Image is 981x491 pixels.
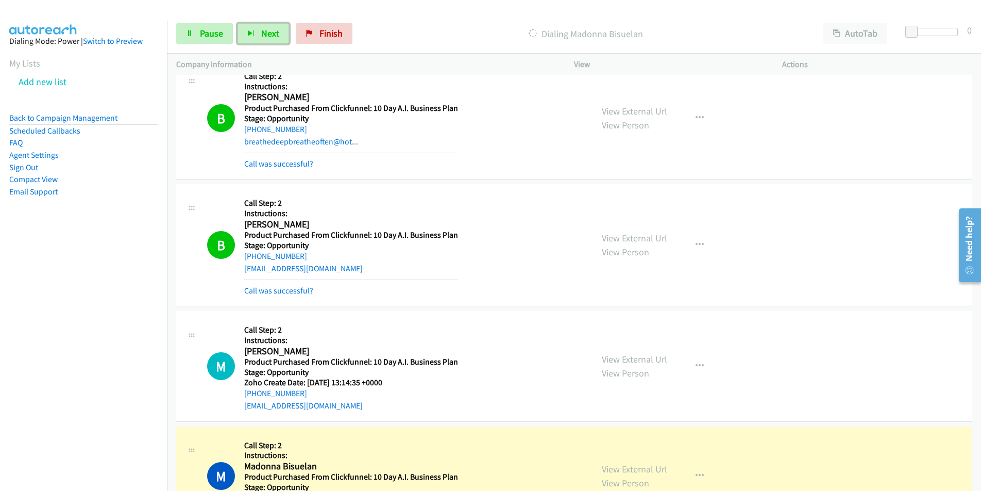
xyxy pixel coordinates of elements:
[9,35,158,47] div: Dialing Mode: Power |
[207,104,235,132] h1: B
[238,23,289,44] button: Next
[9,162,38,172] a: Sign Out
[9,187,58,197] a: Email Support
[244,251,307,261] a: [PHONE_NUMBER]
[602,353,667,365] a: View External Url
[244,472,458,482] h5: Product Purchased From Clickfunnel: 10 Day A.I. Business Plan
[244,198,458,208] h5: Call Step: 2
[244,71,458,81] h5: Call Step: 2
[9,174,58,184] a: Compact View
[244,113,458,124] h5: Stage: Opportunity
[244,388,307,398] a: [PHONE_NUMBER]
[9,150,59,160] a: Agent Settings
[602,477,649,489] a: View Person
[951,204,981,286] iframe: Resource Center
[176,23,233,44] a: Pause
[244,357,458,367] h5: Product Purchased From Clickfunnel: 10 Day A.I. Business Plan
[244,401,363,411] a: [EMAIL_ADDRESS][DOMAIN_NAME]
[207,352,235,380] h1: M
[9,138,23,148] a: FAQ
[967,23,972,37] div: 0
[9,126,80,136] a: Scheduled Callbacks
[244,450,458,461] h5: Instructions:
[244,208,458,219] h5: Instructions:
[261,27,279,39] span: Next
[207,231,235,259] h1: B
[244,230,458,240] h5: Product Purchased From Clickfunnel: 10 Day A.I. Business Plan
[244,346,454,357] h2: [PERSON_NAME]
[244,137,358,146] a: breathedeepbreatheoften@hot...
[296,23,352,44] a: Finish
[244,219,454,231] h2: [PERSON_NAME]
[244,240,458,251] h5: Stage: Opportunity
[244,286,313,296] a: Call was successful?
[244,335,458,346] h5: Instructions:
[602,367,649,379] a: View Person
[244,378,458,388] h5: Zoho Create Date: [DATE] 13:14:35 +0000
[602,232,667,244] a: View External Url
[244,440,458,451] h5: Call Step: 2
[602,246,649,258] a: View Person
[207,352,235,380] div: The call is yet to be attempted
[602,119,649,131] a: View Person
[176,58,555,71] p: Company Information
[9,113,117,123] a: Back to Campaign Management
[244,461,454,472] h2: Madonna Bisuelan
[782,58,972,71] p: Actions
[244,159,313,169] a: Call was successful?
[244,367,458,378] h5: Stage: Opportunity
[9,57,40,69] a: My Lists
[207,462,235,490] h1: M
[244,124,307,134] a: [PHONE_NUMBER]
[602,463,667,475] a: View External Url
[823,23,887,44] button: AutoTab
[83,36,143,46] a: Switch to Preview
[244,103,458,113] h5: Product Purchased From Clickfunnel: 10 Day A.I. Business Plan
[319,27,343,39] span: Finish
[910,28,958,36] div: Delay between calls (in seconds)
[244,325,458,335] h5: Call Step: 2
[200,27,223,39] span: Pause
[244,264,363,273] a: [EMAIL_ADDRESS][DOMAIN_NAME]
[19,76,66,88] a: Add new list
[574,58,764,71] p: View
[244,81,458,92] h5: Instructions:
[602,105,667,117] a: View External Url
[366,27,805,41] p: Dialing Madonna Bisuelan
[244,91,454,103] h2: [PERSON_NAME]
